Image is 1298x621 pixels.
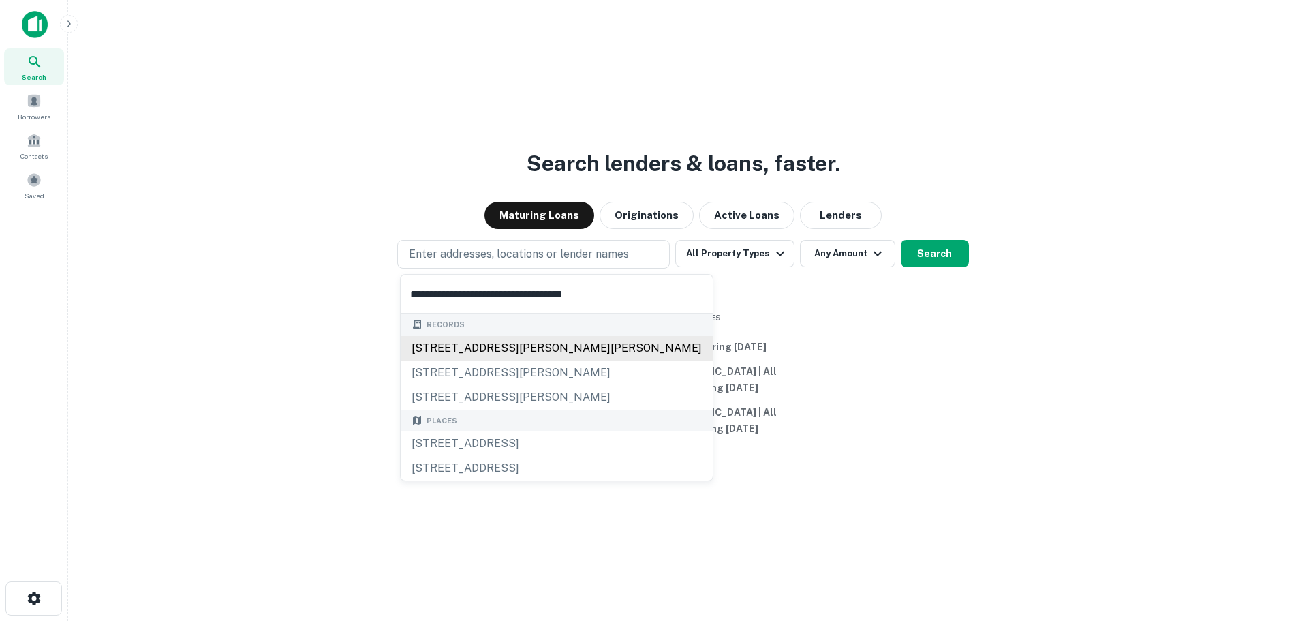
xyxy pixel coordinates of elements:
a: Contacts [4,127,64,164]
button: All Property Types [675,240,794,267]
img: capitalize-icon.png [22,11,48,38]
div: [STREET_ADDRESS] [401,456,713,481]
div: [STREET_ADDRESS][PERSON_NAME] [401,361,713,385]
button: Any Amount [800,240,895,267]
div: [STREET_ADDRESS][PERSON_NAME][PERSON_NAME] [401,336,713,361]
iframe: Chat Widget [1230,512,1298,577]
span: Records [427,319,465,331]
button: Maturing Loans [484,202,594,229]
div: [STREET_ADDRESS] [401,431,713,456]
button: Lenders [800,202,882,229]
div: [STREET_ADDRESS][PERSON_NAME] [401,385,713,410]
button: Active Loans [699,202,794,229]
button: Enter addresses, locations or lender names [397,240,670,269]
a: Search [4,48,64,85]
span: Search [22,72,46,82]
span: Saved [25,190,44,201]
a: Saved [4,167,64,204]
p: Enter addresses, locations or lender names [409,246,629,262]
button: Search [901,240,969,267]
button: Originations [600,202,694,229]
h3: Search lenders & loans, faster. [527,147,840,180]
span: Places [427,415,457,427]
span: Contacts [20,151,48,162]
span: Borrowers [18,111,50,122]
a: Borrowers [4,88,64,125]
